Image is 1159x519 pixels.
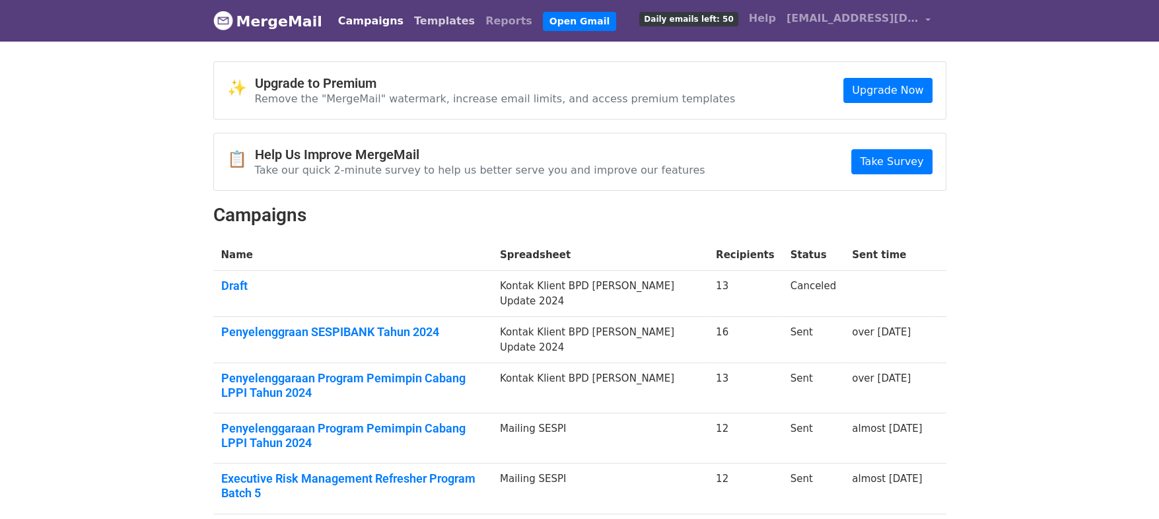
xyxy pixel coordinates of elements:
[843,78,932,103] a: Upgrade Now
[221,279,484,293] a: Draft
[1093,456,1159,519] iframe: Chat Widget
[492,271,708,317] td: Kontak Klient BPD [PERSON_NAME] Update 2024
[783,413,845,464] td: Sent
[221,471,484,500] a: Executive Risk Management Refresher Program Batch 5
[634,5,743,32] a: Daily emails left: 50
[213,11,233,30] img: MergeMail logo
[852,473,922,485] a: almost [DATE]
[492,363,708,413] td: Kontak Klient BPD [PERSON_NAME]
[783,240,845,271] th: Status
[852,423,922,434] a: almost [DATE]
[708,317,783,363] td: 16
[639,12,738,26] span: Daily emails left: 50
[492,317,708,363] td: Kontak Klient BPD [PERSON_NAME] Update 2024
[708,464,783,514] td: 12
[255,75,736,91] h4: Upgrade to Premium
[852,372,911,384] a: over [DATE]
[213,240,492,271] th: Name
[480,8,538,34] a: Reports
[851,149,932,174] a: Take Survey
[227,79,255,98] span: ✨
[787,11,919,26] span: [EMAIL_ADDRESS][DOMAIN_NAME]
[221,421,484,450] a: Penyelenggaraan Program Pemimpin Cabang LPPI Tahun 2024
[708,363,783,413] td: 13
[221,325,484,339] a: Penyelenggraan SESPIBANK Tahun 2024
[409,8,480,34] a: Templates
[213,204,946,226] h2: Campaigns
[333,8,409,34] a: Campaigns
[844,240,930,271] th: Sent time
[227,150,255,169] span: 📋
[783,271,845,317] td: Canceled
[492,464,708,514] td: Mailing SESPI
[255,147,705,162] h4: Help Us Improve MergeMail
[221,371,484,399] a: Penyelenggaraan Program Pemimpin Cabang LPPI Tahun 2024
[744,5,781,32] a: Help
[783,317,845,363] td: Sent
[543,12,616,31] a: Open Gmail
[708,413,783,464] td: 12
[708,240,783,271] th: Recipients
[492,240,708,271] th: Spreadsheet
[255,163,705,177] p: Take our quick 2-minute survey to help us better serve you and improve our features
[255,92,736,106] p: Remove the "MergeMail" watermark, increase email limits, and access premium templates
[708,271,783,317] td: 13
[213,7,322,35] a: MergeMail
[492,413,708,464] td: Mailing SESPI
[783,363,845,413] td: Sent
[852,326,911,338] a: over [DATE]
[781,5,936,36] a: [EMAIL_ADDRESS][DOMAIN_NAME]
[783,464,845,514] td: Sent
